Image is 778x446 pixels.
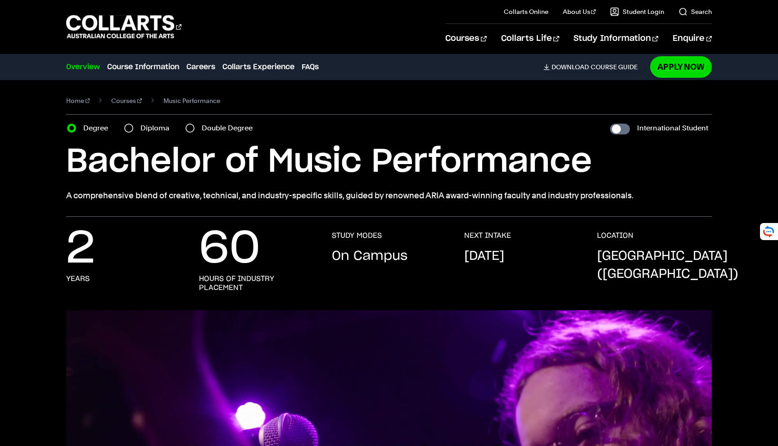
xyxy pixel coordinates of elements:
[222,62,294,72] a: Collarts Experience
[332,231,382,240] h3: STUDY MODES
[66,62,100,72] a: Overview
[650,56,712,77] a: Apply Now
[552,63,589,71] span: Download
[673,24,712,54] a: Enquire
[140,122,175,134] label: Diploma
[464,231,511,240] h3: NEXT INTAKE
[501,24,559,54] a: Collarts Life
[199,274,314,292] h3: hours of industry placement
[186,62,215,72] a: Careers
[637,122,708,134] label: International Student
[202,122,258,134] label: Double Degree
[678,7,712,16] a: Search
[610,7,664,16] a: Student Login
[574,24,658,54] a: Study Information
[597,231,633,240] h3: LOCATION
[66,274,90,283] h3: years
[107,62,179,72] a: Course Information
[111,94,142,107] a: Courses
[66,231,95,267] p: 2
[504,7,548,16] a: Collarts Online
[563,7,596,16] a: About Us
[332,247,407,265] p: On Campus
[66,189,712,202] p: A comprehensive blend of creative, technical, and industry-specific skills, guided by renowned AR...
[83,122,113,134] label: Degree
[66,142,712,182] h1: Bachelor of Music Performance
[66,14,181,40] div: Go to homepage
[199,231,260,267] p: 60
[163,94,220,107] span: Music Performance
[543,63,645,71] a: DownloadCourse Guide
[597,247,738,283] p: [GEOGRAPHIC_DATA] ([GEOGRAPHIC_DATA])
[445,24,486,54] a: Courses
[464,247,504,265] p: [DATE]
[302,62,319,72] a: FAQs
[66,94,90,107] a: Home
